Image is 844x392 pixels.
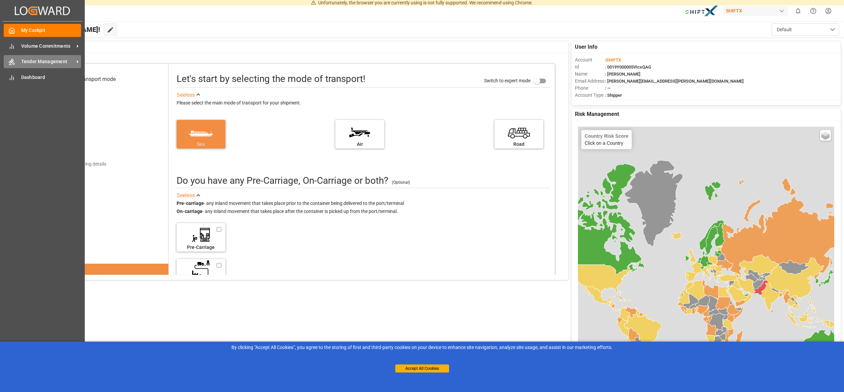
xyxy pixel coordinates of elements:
[685,5,719,17] img: Bildschirmfoto%202024-11-13%20um%2009.31.44.png_1731487080.png
[606,57,621,62] span: SHIFTX
[605,57,621,62] span: :
[4,71,81,84] a: Dashboard
[177,91,195,99] div: See less
[772,23,839,36] button: open menu
[5,344,839,351] div: By clicking "Accept All Cookies”, you agree to the storing of first and third-party cookies on yo...
[177,200,550,216] div: - any inland movement that takes place prior to the container being delivered to the port/termina...
[723,6,788,16] div: SHIFTX
[723,4,791,17] button: SHIFTX
[21,74,81,81] span: Dashboard
[395,364,449,373] button: Accept All Cookies
[791,3,806,18] button: show 0 new notifications
[777,26,792,33] span: Default
[605,72,640,77] span: : [PERSON_NAME]
[484,78,530,83] span: Switch to expert mode
[64,75,116,83] div: Select transport mode
[64,161,106,168] div: Add shipping details
[180,244,222,251] div: Pre-Carriage
[392,179,410,185] div: (Optional)
[217,226,221,232] input: Pre-Carriage
[21,58,74,65] span: Tender Management
[585,133,628,146] div: Click on a Country
[585,133,628,139] h4: Country Risk Score
[820,130,831,141] a: Layers
[177,201,204,206] strong: Pre-carriage
[339,141,381,148] div: Air
[177,209,203,214] strong: On-carriage
[498,141,540,148] div: Road
[177,72,365,86] div: Let's start by selecting the mode of transport!
[806,3,821,18] button: Help Center
[605,86,611,91] span: : —
[575,85,605,92] span: Phone
[177,191,195,200] div: See less
[605,64,651,70] span: : 0019Y000005VIcxQAG
[575,92,605,99] span: Account Type
[575,56,605,63] span: Account
[177,99,550,107] div: Please select the main mode of transport for your shipment.
[21,43,74,50] span: Volume Commitments
[575,78,605,85] span: Email Address
[605,79,744,84] span: : [PERSON_NAME][EMAIL_ADDRESS][PERSON_NAME][DOMAIN_NAME]
[575,43,597,51] span: User Info
[575,63,605,71] span: Id
[575,71,605,78] span: Name
[180,141,222,148] div: Sea
[21,27,81,34] span: My Cockpit
[575,110,619,118] span: Risk Management
[4,24,81,37] a: My Cockpit
[177,174,388,188] div: Do you have any Pre-Carriage, On-Carriage or both? (optional)
[605,93,622,98] span: : Shipper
